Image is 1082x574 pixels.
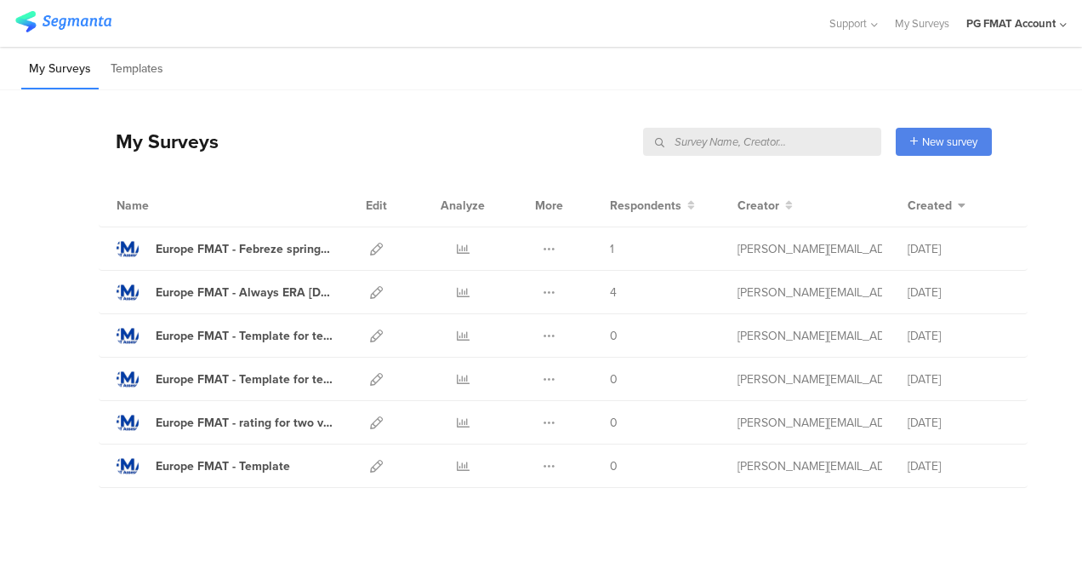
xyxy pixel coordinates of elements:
[643,128,881,156] input: Survey Name, Creator...
[908,414,1010,432] div: [DATE]
[117,368,333,390] a: Europe FMAT - Template for testing 1
[610,457,618,475] span: 0
[908,284,1010,301] div: [DATE]
[437,184,488,227] div: Analyze
[908,457,1010,475] div: [DATE]
[610,327,618,345] span: 0
[610,240,614,258] span: 1
[737,197,793,215] button: Creator
[908,197,965,215] button: Created
[908,240,1010,258] div: [DATE]
[966,15,1056,32] div: PG FMAT Account
[117,197,219,215] div: Name
[610,414,618,432] span: 0
[117,281,333,303] a: Europe FMAT - Always ERA [DATE]
[610,197,681,215] span: Respondents
[156,414,333,432] div: Europe FMAT - rating for two variants
[103,49,171,89] li: Templates
[908,327,1010,345] div: [DATE]
[117,455,290,477] a: Europe FMAT - Template
[156,284,333,301] div: Europe FMAT - Always ERA Sep 2025
[829,15,867,32] span: Support
[737,284,882,301] div: lopez.f.9@pg.com
[99,127,219,156] div: My Surveys
[15,11,111,32] img: segmanta logo
[358,184,395,227] div: Edit
[117,324,333,347] a: Europe FMAT - Template for testing 2
[908,197,952,215] span: Created
[922,134,977,150] span: New survey
[117,411,333,433] a: Europe FMAT - rating for two variants
[531,184,567,227] div: More
[737,240,882,258] div: lopez.f.9@pg.com
[156,327,333,345] div: Europe FMAT - Template for testing 2
[610,197,695,215] button: Respondents
[610,370,618,388] span: 0
[117,238,333,260] a: Europe FMAT - Febreze spring [DATE]
[737,414,882,432] div: constantinescu.a@pg.com
[156,240,333,258] div: Europe FMAT - Febreze spring 26 Sep 2025
[908,370,1010,388] div: [DATE]
[610,284,617,301] span: 4
[21,49,99,89] li: My Surveys
[737,370,882,388] div: constantinescu.a@pg.com
[156,457,290,475] div: Europe FMAT - Template
[737,327,882,345] div: constantinescu.a@pg.com
[737,197,779,215] span: Creator
[737,457,882,475] div: constantinescu.a@pg.com
[156,370,333,388] div: Europe FMAT - Template for testing 1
